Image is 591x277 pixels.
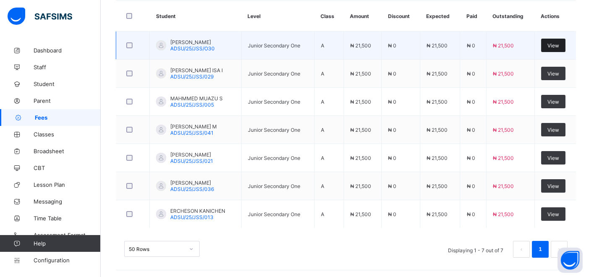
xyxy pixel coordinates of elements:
[427,99,448,105] span: ₦ 21,500
[493,211,514,217] span: ₦ 21,500
[493,71,514,77] span: ₦ 21,500
[34,47,101,54] span: Dashboard
[350,211,371,217] span: ₦ 21,500
[547,155,559,161] span: View
[350,71,371,77] span: ₦ 21,500
[248,155,300,161] span: Junior Secondary One
[466,71,475,77] span: ₦ 0
[350,183,371,189] span: ₦ 21,500
[170,130,213,136] span: ADSU/25/JSS/041
[321,155,324,161] span: A
[170,214,213,220] span: ADSU/25/JSS/013
[486,1,534,31] th: Outstanding
[493,127,514,133] span: ₦ 21,500
[427,71,448,77] span: ₦ 21,500
[534,1,576,31] th: Actions
[547,42,559,49] span: View
[427,183,448,189] span: ₦ 21,500
[248,183,300,189] span: Junior Secondary One
[170,102,214,108] span: ADSU/25/JSS/005
[248,71,300,77] span: Junior Secondary One
[170,73,213,80] span: ADSU/25/JSS/029
[321,183,324,189] span: A
[34,257,100,264] span: Configuration
[321,71,324,77] span: A
[493,183,514,189] span: ₦ 21,500
[170,186,214,192] span: ADSU/25/JSS/036
[248,211,300,217] span: Junior Secondary One
[547,71,559,77] span: View
[34,215,101,222] span: Time Table
[241,1,314,31] th: Level
[493,42,514,49] span: ₦ 21,500
[557,248,583,273] button: Open asap
[248,127,300,133] span: Junior Secondary One
[547,211,559,217] span: View
[170,208,225,214] span: ERCHESON KANICHEN
[170,95,223,102] span: MAHMMED MUAZU S
[170,45,215,52] span: ADSU/25/JSS/O30
[466,155,475,161] span: ₦ 0
[427,42,448,49] span: ₦ 21,500
[382,1,420,31] th: Discount
[350,155,371,161] span: ₦ 21,500
[466,127,475,133] span: ₦ 0
[466,183,475,189] span: ₦ 0
[34,181,101,188] span: Lesson Plan
[34,148,101,154] span: Broadsheet
[34,165,101,171] span: CBT
[532,241,549,258] li: 1
[170,152,213,158] span: [PERSON_NAME]
[150,1,242,31] th: Student
[34,240,100,247] span: Help
[350,42,371,49] span: ₦ 21,500
[420,1,460,31] th: Expected
[34,97,101,104] span: Parent
[536,244,544,255] a: 1
[170,67,223,73] span: [PERSON_NAME] ISA I
[551,241,568,258] li: 下一页
[388,211,396,217] span: ₦ 0
[427,155,448,161] span: ₦ 21,500
[34,64,101,71] span: Staff
[321,127,324,133] span: A
[129,246,184,252] div: 50 Rows
[493,99,514,105] span: ₦ 21,500
[248,99,300,105] span: Junior Secondary One
[321,99,324,105] span: A
[34,81,101,87] span: Student
[551,241,568,258] button: next page
[321,42,324,49] span: A
[466,211,475,217] span: ₦ 0
[513,241,530,258] button: prev page
[350,99,371,105] span: ₦ 21,500
[388,183,396,189] span: ₦ 0
[170,39,215,45] span: [PERSON_NAME]
[314,1,344,31] th: Class
[427,127,448,133] span: ₦ 21,500
[513,241,530,258] li: 上一页
[350,127,371,133] span: ₦ 21,500
[547,183,559,189] span: View
[388,99,396,105] span: ₦ 0
[427,211,448,217] span: ₦ 21,500
[321,211,324,217] span: A
[388,155,396,161] span: ₦ 0
[442,241,510,258] li: Displaying 1 - 7 out of 7
[388,42,396,49] span: ₦ 0
[493,155,514,161] span: ₦ 21,500
[170,123,217,130] span: [PERSON_NAME] M
[547,99,559,105] span: View
[388,71,396,77] span: ₦ 0
[344,1,381,31] th: Amount
[34,198,101,205] span: Messaging
[34,232,101,238] span: Assessment Format
[170,180,214,186] span: [PERSON_NAME]
[170,158,213,164] span: ADSU/25/JSS/021
[466,99,475,105] span: ₦ 0
[34,131,101,138] span: Classes
[8,8,72,25] img: safsims
[547,127,559,133] span: View
[388,127,396,133] span: ₦ 0
[35,114,101,121] span: Fees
